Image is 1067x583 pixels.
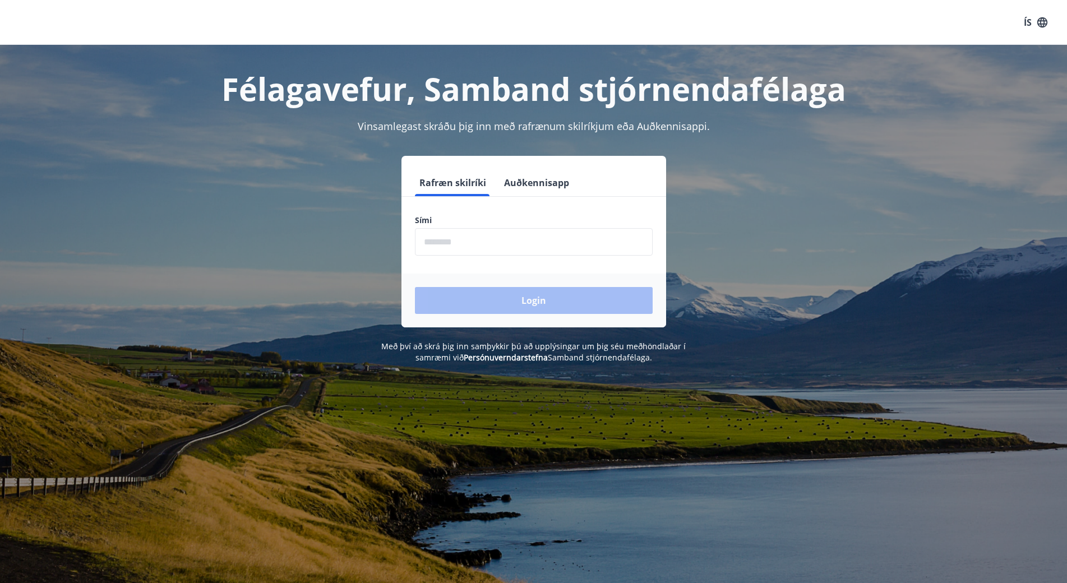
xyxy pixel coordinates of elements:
span: Vinsamlegast skráðu þig inn með rafrænum skilríkjum eða Auðkennisappi. [358,119,710,133]
h1: Félagavefur, Samband stjórnendafélaga [144,67,924,110]
button: Rafræn skilríki [415,169,491,196]
span: Með því að skrá þig inn samþykkir þú að upplýsingar um þig séu meðhöndlaðar í samræmi við Samband... [381,341,686,363]
label: Sími [415,215,653,226]
a: Persónuverndarstefna [464,352,548,363]
button: Auðkennisapp [500,169,574,196]
button: ÍS [1018,12,1054,33]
